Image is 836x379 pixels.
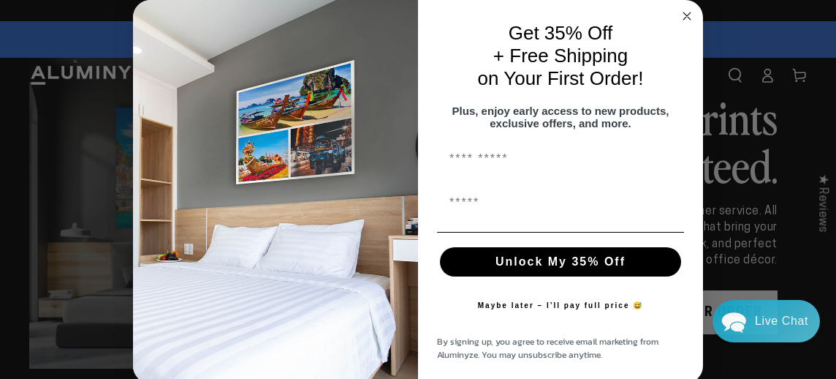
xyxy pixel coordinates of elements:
div: Chat widget toggle [712,300,820,342]
span: + Free Shipping [493,45,628,67]
button: Maybe later – I’ll pay full price 😅 [471,291,651,320]
span: By signing up, you agree to receive email marketing from Aluminyze. You may unsubscribe anytime. [437,335,658,361]
div: Contact Us Directly [755,300,808,342]
button: Close dialog [678,7,696,25]
span: Plus, enjoy early access to new products, exclusive offers, and more. [452,105,669,130]
span: Get 35% Off [509,22,613,44]
button: Unlock My 35% Off [440,247,681,277]
span: on Your First Order! [478,67,644,89]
